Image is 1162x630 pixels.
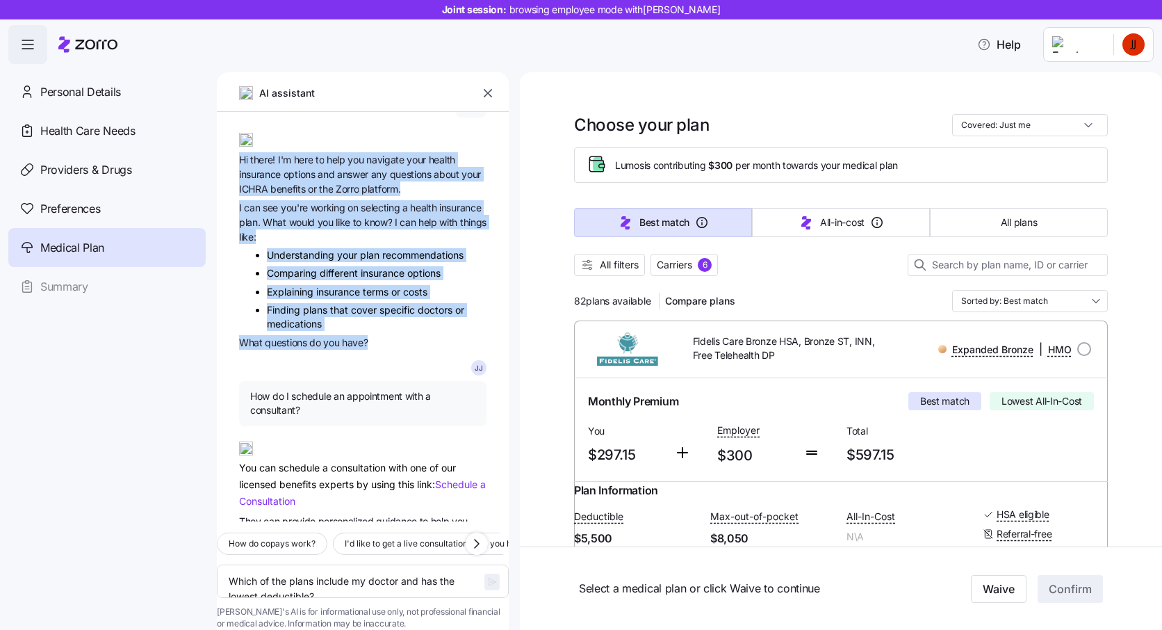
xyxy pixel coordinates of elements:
img: e136293a5b6c42a70a547acb4ae0375c [1122,33,1145,56]
input: Order by dropdown [952,290,1108,312]
span: Zorro [336,183,361,195]
span: $297.15 [588,444,663,467]
span: help [418,216,439,228]
span: know? [364,216,395,228]
span: Personal Details [40,83,121,101]
span: recommendations [382,249,464,261]
span: $8,050 [710,530,835,547]
span: platform. [361,183,400,195]
span: help [327,154,347,165]
span: $300 [708,159,733,172]
a: Providers & Drugs [8,150,206,189]
a: Personal Details [8,72,206,111]
span: with [439,216,459,228]
span: Plan Information [574,482,658,499]
span: Schedule [435,478,480,490]
span: I [239,202,244,213]
img: ai-icon.png [239,133,253,147]
button: Help [966,31,1032,58]
span: Expanded Bronze [952,343,1033,357]
span: ICHRA [239,183,270,195]
span: a [480,478,486,490]
span: any [371,168,390,180]
span: and [318,168,337,180]
span: Select a medical plan or click Waive to continue [579,580,924,597]
span: Fidelis Care Bronze HSA, Bronze ST, INN, Free Telehealth DP [693,334,878,363]
span: like [336,216,352,228]
div: | [938,341,1072,358]
button: Confirm [1038,575,1103,603]
span: health [410,202,439,213]
span: personalized [318,515,377,527]
input: Search by plan name, ID or carrier [908,254,1108,276]
span: Best match [920,394,969,408]
span: Understanding [267,249,337,261]
span: benefits [270,183,308,195]
span: N\A [846,530,972,544]
span: How do I schedule an appointment with a consultant? [250,389,475,418]
span: insurance [361,267,407,279]
span: about [434,168,461,180]
span: plans [303,304,330,316]
span: you [347,154,366,165]
span: your [407,154,428,165]
img: ai-icon.png [239,442,253,455]
span: you [318,216,336,228]
span: HSA eligible [997,508,1049,522]
div: 6 [698,258,712,272]
span: Medical Plan [40,239,104,257]
span: answer [337,168,371,180]
span: Monthly Premium [588,393,678,410]
span: you [452,515,468,527]
span: Comparing [267,267,320,279]
span: or [455,304,464,316]
span: Lowest All-In-Cost [1001,394,1082,408]
span: Preferences [40,200,100,218]
span: selecting [361,202,402,213]
span: see [263,202,281,213]
span: I'm [278,154,294,165]
span: 82 plans available [574,294,650,308]
span: questions [265,337,309,348]
span: health [429,154,455,165]
span: Total [846,424,965,438]
span: the [319,183,336,195]
span: Max-out-of-pocket [710,510,799,524]
button: How do copays work? [217,533,327,555]
span: Deductible [574,510,623,524]
span: or [308,183,319,195]
span: here [294,154,316,165]
button: All filters [574,254,645,276]
span: All plans [1001,216,1037,229]
span: working [311,202,347,213]
span: do [309,337,323,348]
span: plan. [239,216,263,228]
span: Waive [983,581,1015,597]
span: Finding [267,304,303,316]
span: What [263,216,288,228]
span: What [239,337,265,348]
img: Employer logo [1052,36,1102,53]
span: Joint session: [442,3,721,17]
span: Compare plans [665,294,735,308]
span: options [407,267,441,279]
button: Carriers6 [650,254,718,276]
span: How do copays work? [229,537,316,551]
span: cover [351,304,379,316]
span: Referral-free [997,527,1051,541]
span: on [347,202,361,213]
span: All filters [600,258,639,272]
span: can [263,515,282,527]
span: would [289,216,318,228]
button: Waive [971,575,1026,603]
span: you [323,337,342,348]
span: Confirm [1049,581,1092,597]
span: Providers & Drugs [40,161,132,179]
span: costs [403,286,427,298]
span: a [402,202,410,213]
span: $5,500 [574,530,699,547]
span: Help [977,36,1021,53]
span: All-in-cost [820,216,865,229]
span: Lumos is contributing per month towards your medical plan [615,159,898,172]
span: that [330,304,351,316]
